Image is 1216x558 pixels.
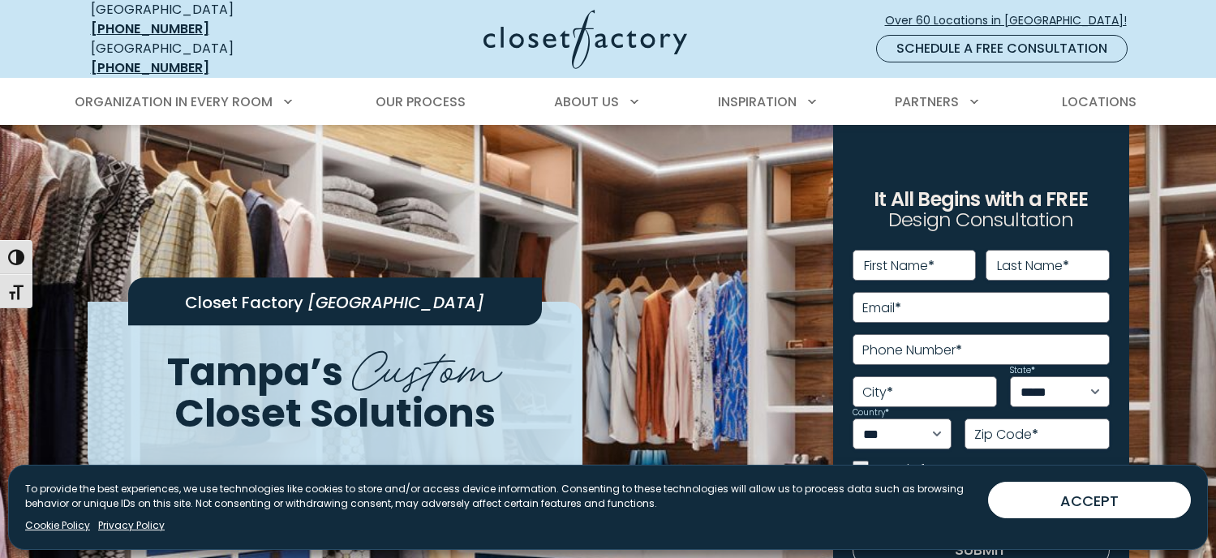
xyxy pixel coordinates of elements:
[885,12,1140,29] span: Over 60 Locations in [GEOGRAPHIC_DATA]!
[352,328,502,401] span: Custom
[874,186,1088,212] span: It All Begins with a FREE
[862,344,962,357] label: Phone Number
[174,385,496,440] span: Closet Solutions
[876,35,1128,62] a: Schedule a Free Consultation
[974,428,1038,441] label: Zip Code
[307,291,484,314] span: [GEOGRAPHIC_DATA]
[718,92,797,111] span: Inspiration
[1062,92,1137,111] span: Locations
[25,518,90,533] a: Cookie Policy
[185,291,303,314] span: Closet Factory
[888,207,1073,234] span: Design Consultation
[25,482,975,511] p: To provide the best experiences, we use technologies like cookies to store and/or access device i...
[884,6,1141,35] a: Over 60 Locations in [GEOGRAPHIC_DATA]!
[75,92,273,111] span: Organization in Every Room
[862,386,893,399] label: City
[988,482,1191,518] button: ACCEPT
[91,19,209,38] a: [PHONE_NUMBER]
[997,260,1069,273] label: Last Name
[895,92,959,111] span: Partners
[376,92,466,111] span: Our Process
[879,461,1110,477] label: Opt-in for text messages
[1010,367,1035,375] label: State
[167,345,343,399] span: Tampa’s
[862,302,901,315] label: Email
[554,92,619,111] span: About Us
[91,58,209,77] a: [PHONE_NUMBER]
[63,79,1154,125] nav: Primary Menu
[91,39,326,78] div: [GEOGRAPHIC_DATA]
[864,260,935,273] label: First Name
[483,10,687,69] img: Closet Factory Logo
[853,409,889,417] label: Country
[98,518,165,533] a: Privacy Policy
